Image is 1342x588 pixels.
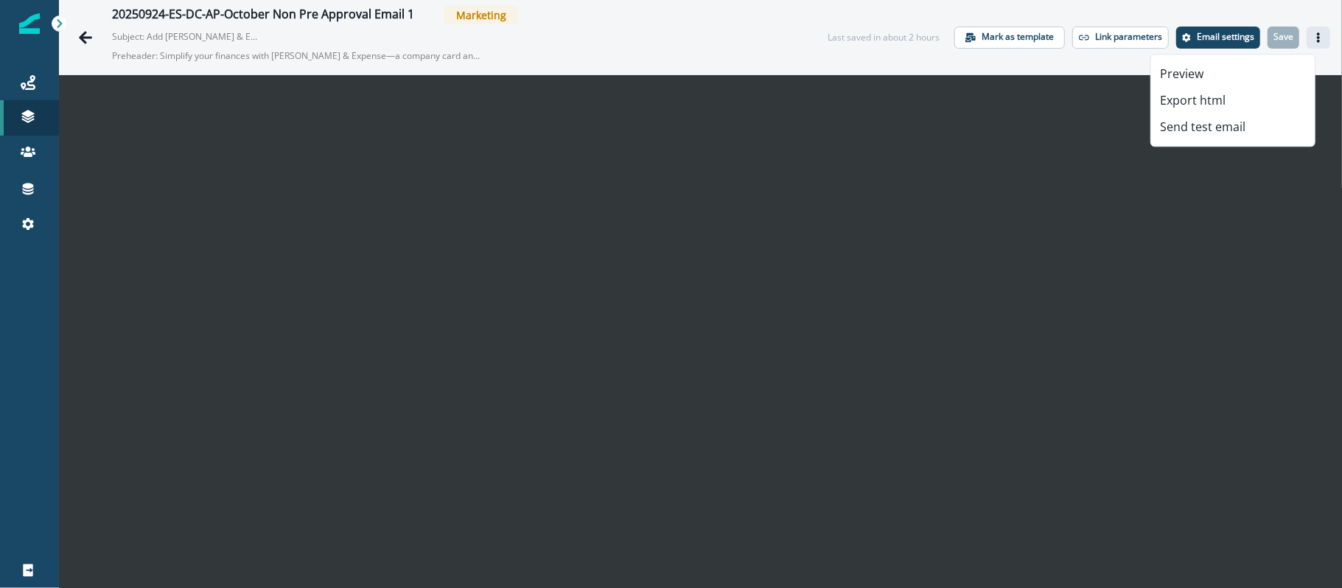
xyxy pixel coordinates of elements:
button: Send test email [1151,113,1315,140]
img: Inflection [19,13,40,34]
button: Preview [1151,60,1315,87]
p: Mark as template [982,32,1054,42]
span: Marketing [444,6,518,24]
p: Preheader: Simplify your finances with [PERSON_NAME] & Expense—a company card and expense managem... [112,43,480,69]
button: Export html [1151,87,1315,113]
button: Go back [71,23,100,52]
button: Link parameters [1072,27,1169,49]
button: Actions [1307,27,1330,49]
div: Last saved in about 2 hours [828,31,940,44]
button: Save [1268,27,1299,49]
button: Settings [1176,27,1260,49]
div: 20250924-ES-DC-AP-October Non Pre Approval Email 1 [112,7,414,24]
p: Subject: Add [PERSON_NAME] & Expense at no extra cost [112,24,259,43]
p: Link parameters [1095,32,1162,42]
p: Save [1273,32,1293,42]
p: Email settings [1197,32,1254,42]
button: Mark as template [954,27,1065,49]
